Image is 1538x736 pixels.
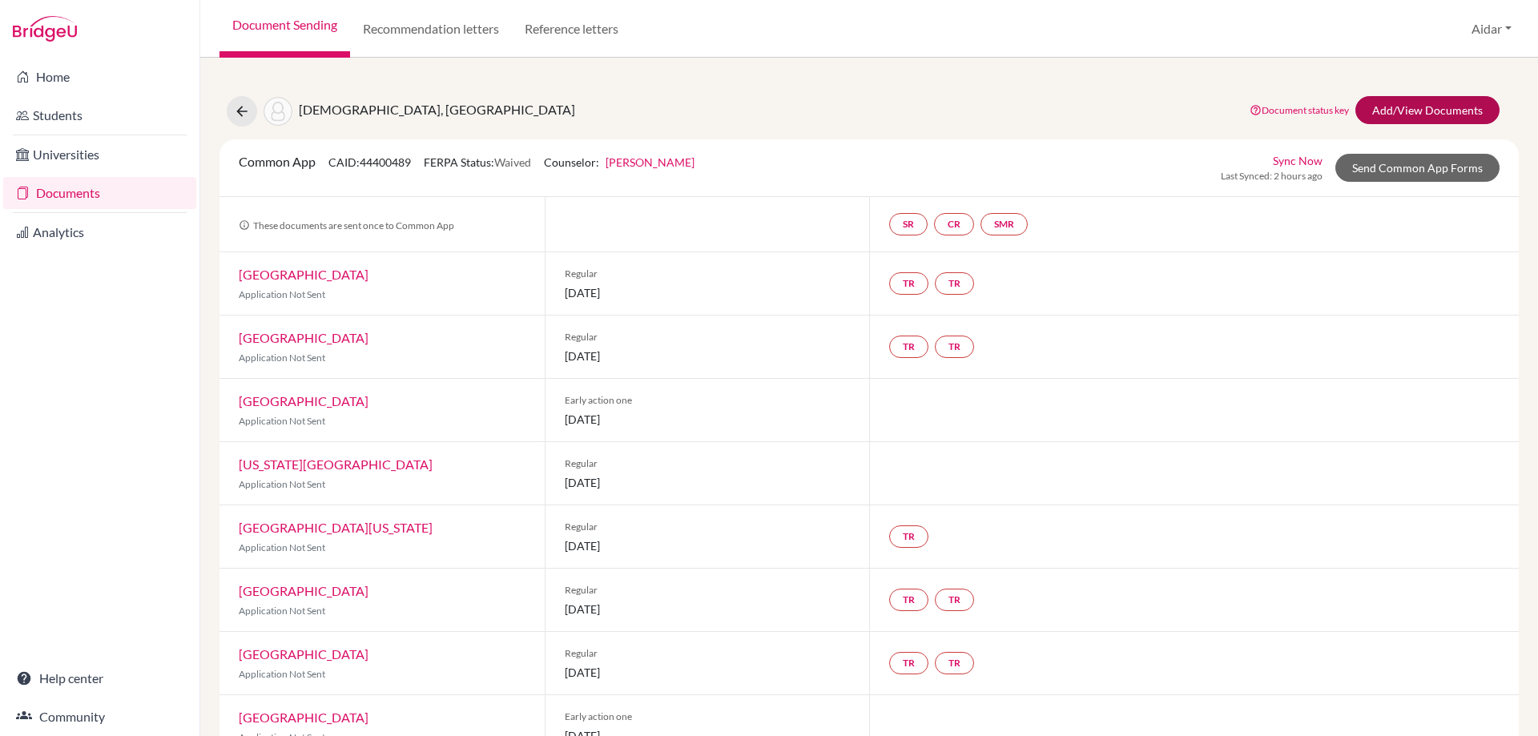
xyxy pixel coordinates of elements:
[1221,169,1323,183] span: Last Synced: 2 hours ago
[328,155,411,169] span: CAID: 44400489
[239,605,325,617] span: Application Not Sent
[239,710,368,725] a: [GEOGRAPHIC_DATA]
[935,272,974,295] a: TR
[239,288,325,300] span: Application Not Sent
[565,520,851,534] span: Regular
[565,330,851,344] span: Regular
[3,216,196,248] a: Analytics
[565,411,851,428] span: [DATE]
[239,330,368,345] a: [GEOGRAPHIC_DATA]
[239,154,316,169] span: Common App
[565,474,851,491] span: [DATE]
[3,701,196,733] a: Community
[565,267,851,281] span: Regular
[565,348,851,364] span: [DATE]
[565,710,851,724] span: Early action one
[565,284,851,301] span: [DATE]
[889,336,928,358] a: TR
[1464,14,1519,44] button: Aidar
[3,139,196,171] a: Universities
[239,478,325,490] span: Application Not Sent
[565,583,851,597] span: Regular
[544,155,695,169] span: Counselor:
[935,336,974,358] a: TR
[565,601,851,617] span: [DATE]
[494,155,531,169] span: Waived
[935,589,974,611] a: TR
[13,16,77,42] img: Bridge-U
[935,652,974,674] a: TR
[239,219,454,231] span: These documents are sent once to Common App
[565,393,851,408] span: Early action one
[565,646,851,661] span: Regular
[1250,104,1349,116] a: Document status key
[1273,152,1323,169] a: Sync Now
[239,541,325,553] span: Application Not Sent
[980,213,1028,235] a: SMR
[239,520,433,535] a: [GEOGRAPHIC_DATA][US_STATE]
[889,272,928,295] a: TR
[239,456,433,472] a: [US_STATE][GEOGRAPHIC_DATA]
[239,583,368,598] a: [GEOGRAPHIC_DATA]
[239,668,325,680] span: Application Not Sent
[3,99,196,131] a: Students
[239,415,325,427] span: Application Not Sent
[889,589,928,611] a: TR
[565,537,851,554] span: [DATE]
[889,525,928,548] a: TR
[239,393,368,408] a: [GEOGRAPHIC_DATA]
[299,102,575,117] span: [DEMOGRAPHIC_DATA], [GEOGRAPHIC_DATA]
[424,155,531,169] span: FERPA Status:
[565,456,851,471] span: Regular
[889,652,928,674] a: TR
[1335,154,1500,182] a: Send Common App Forms
[239,646,368,662] a: [GEOGRAPHIC_DATA]
[3,61,196,93] a: Home
[239,267,368,282] a: [GEOGRAPHIC_DATA]
[606,155,695,169] a: [PERSON_NAME]
[3,662,196,694] a: Help center
[889,213,928,235] a: SR
[3,177,196,209] a: Documents
[934,213,974,235] a: CR
[565,664,851,681] span: [DATE]
[1355,96,1500,124] a: Add/View Documents
[239,352,325,364] span: Application Not Sent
